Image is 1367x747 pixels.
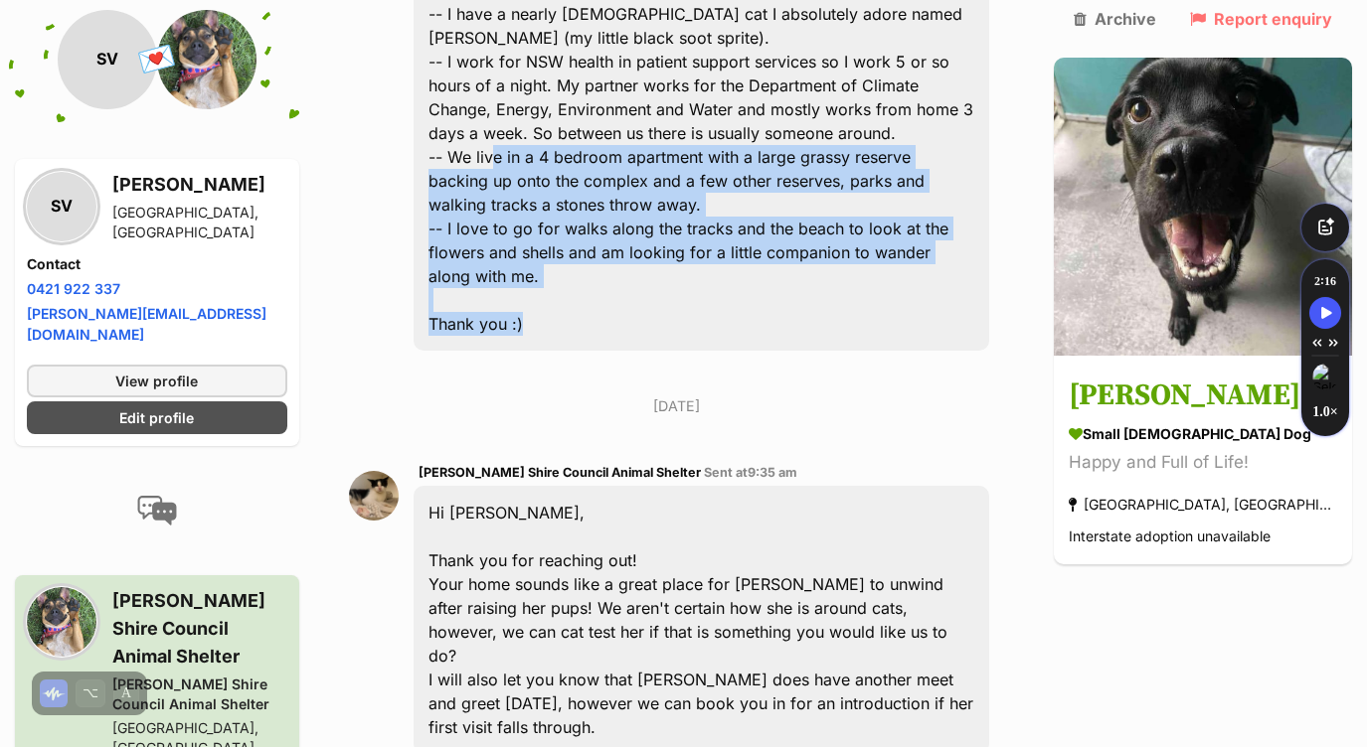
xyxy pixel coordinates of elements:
[27,587,96,657] img: Sutherland Shire Council Animal Shelter profile pic
[115,371,198,391] span: View profile
[349,395,1004,416] p: [DATE]
[112,674,287,714] div: [PERSON_NAME] Shire Council Animal Shelter
[1190,10,1332,28] a: Report enquiry
[137,496,177,525] img: conversation-icon-4a6f8262b818ee0b60e3300018af0b2d0b884aa5de6e9bcb8d3d4eeb1a70a7c4.svg
[748,465,797,480] span: 9:35 am
[112,587,287,671] h3: [PERSON_NAME] Shire Council Animal Shelter
[1074,10,1156,28] a: Archive
[349,471,399,521] img: Sutherland Shire Council Animal Shelter profile pic
[704,465,797,480] span: Sent at
[1054,58,1352,356] img: Marge
[112,203,287,242] div: [GEOGRAPHIC_DATA], [GEOGRAPHIC_DATA]
[1054,360,1352,565] a: [PERSON_NAME] small [DEMOGRAPHIC_DATA] Dog Happy and Full of Life! [GEOGRAPHIC_DATA], [GEOGRAPHIC...
[1069,450,1337,477] div: Happy and Full of Life!
[1069,492,1337,519] div: [GEOGRAPHIC_DATA], [GEOGRAPHIC_DATA]
[27,365,287,397] a: View profile
[27,254,287,274] h4: Contact
[27,305,266,343] a: [PERSON_NAME][EMAIL_ADDRESS][DOMAIN_NAME]
[419,465,701,480] span: [PERSON_NAME] Shire Council Animal Shelter
[27,172,96,241] div: SV
[1069,424,1337,445] div: small [DEMOGRAPHIC_DATA] Dog
[27,280,120,297] a: 0421 922 337
[119,407,194,428] span: Edit profile
[1069,374,1337,419] h3: [PERSON_NAME]
[157,10,256,109] img: Sutherland Shire Council Animal Shelter profile pic
[27,401,287,434] a: Edit profile
[1069,528,1271,545] span: Interstate adoption unavailable
[58,10,157,109] div: SV
[112,171,287,199] h3: [PERSON_NAME]
[135,39,180,81] span: 💌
